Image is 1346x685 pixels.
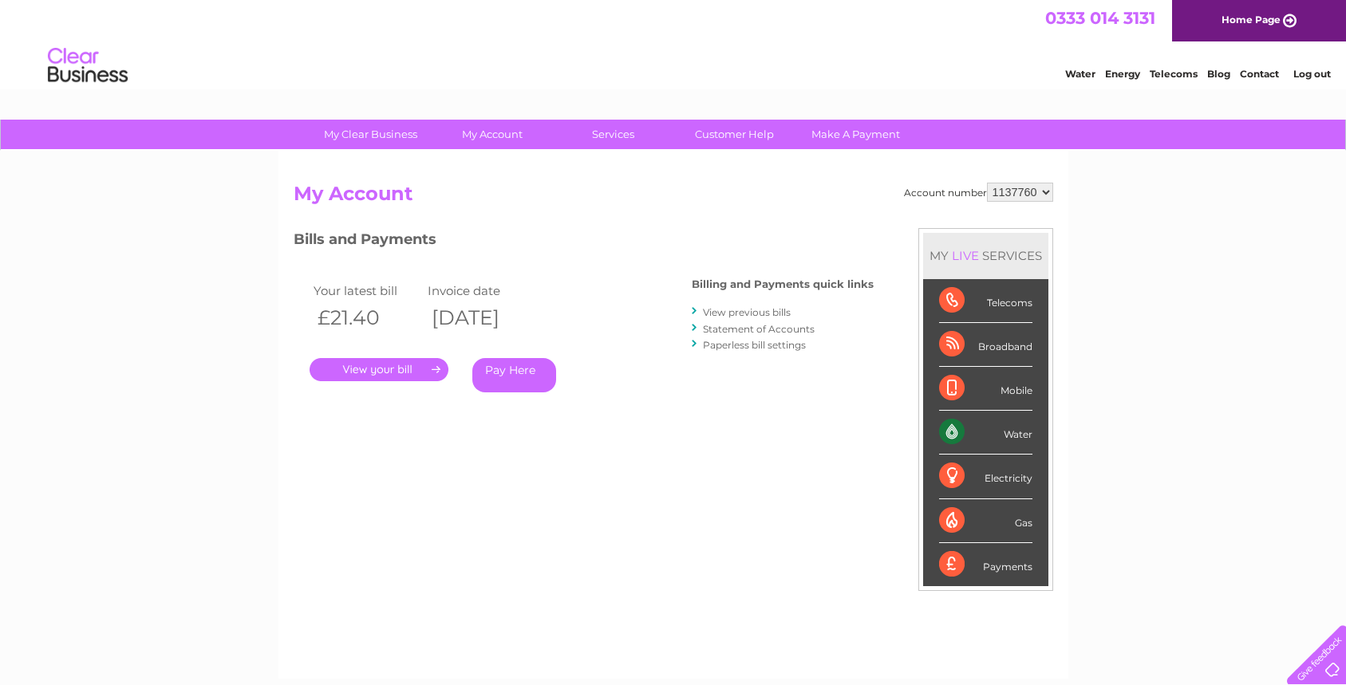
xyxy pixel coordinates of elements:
[939,411,1032,455] div: Water
[424,280,539,301] td: Invoice date
[1207,68,1230,80] a: Blog
[1045,8,1155,28] a: 0333 014 3131
[1293,68,1331,80] a: Log out
[47,41,128,90] img: logo.png
[939,499,1032,543] div: Gas
[310,280,424,301] td: Your latest bill
[1105,68,1140,80] a: Energy
[297,9,1051,77] div: Clear Business is a trading name of Verastar Limited (registered in [GEOGRAPHIC_DATA] No. 3667643...
[310,358,448,381] a: .
[949,248,982,263] div: LIVE
[939,367,1032,411] div: Mobile
[547,120,679,149] a: Services
[939,455,1032,498] div: Electricity
[692,278,874,290] h4: Billing and Payments quick links
[472,358,556,392] a: Pay Here
[669,120,800,149] a: Customer Help
[1150,68,1198,80] a: Telecoms
[904,183,1053,202] div: Account number
[1240,68,1279,80] a: Contact
[939,279,1032,323] div: Telecoms
[1065,68,1095,80] a: Water
[790,120,922,149] a: Make A Payment
[703,339,806,351] a: Paperless bill settings
[424,301,539,334] th: [DATE]
[426,120,558,149] a: My Account
[923,233,1048,278] div: MY SERVICES
[310,301,424,334] th: £21.40
[939,543,1032,586] div: Payments
[305,120,436,149] a: My Clear Business
[939,323,1032,367] div: Broadband
[294,183,1053,213] h2: My Account
[703,323,815,335] a: Statement of Accounts
[703,306,791,318] a: View previous bills
[294,228,874,256] h3: Bills and Payments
